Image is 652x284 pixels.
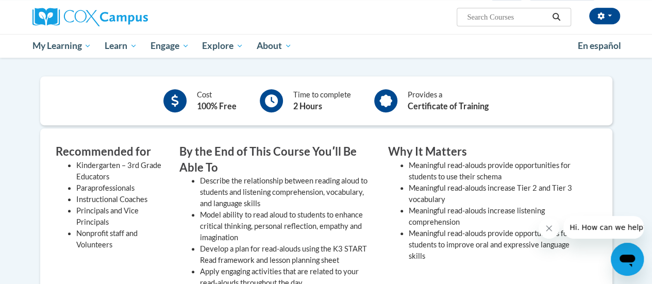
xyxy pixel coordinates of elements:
span: About [257,40,292,52]
li: Model ability to read aloud to students to enhance critical thinking, personal reflection, empath... [200,209,373,243]
a: My Learning [26,34,98,58]
li: Nonprofit staff and Volunteers [76,228,164,250]
li: Meaningful read-alouds provide opportunities for students to improve oral and expressive language... [409,228,581,262]
h3: By the End of This Course Youʹll Be Able To [179,144,373,176]
span: Engage [151,40,189,52]
a: Cox Campus [32,8,218,26]
iframe: Message from company [563,216,644,239]
div: Cost [197,89,237,112]
div: Main menu [25,34,628,58]
b: 100% Free [197,101,237,111]
a: Learn [98,34,144,58]
span: Learn [105,40,137,52]
span: En español [578,40,621,51]
b: Certificate of Training [408,101,489,111]
button: Search [548,11,564,23]
iframe: Button to launch messaging window [611,243,644,276]
h3: Recommended for [56,144,164,160]
a: About [250,34,298,58]
span: Explore [202,40,243,52]
li: Meaningful read-alouds increase listening comprehension [409,205,581,228]
li: Describe the relationship between reading aloud to students and listening comprehension, vocabula... [200,175,373,209]
li: Paraprofessionals [76,182,164,194]
button: Account Settings [589,8,620,24]
a: En español [571,35,628,57]
span: My Learning [32,40,91,52]
li: Meaningful read-alouds increase Tier 2 and Tier 3 vocabulary [409,182,581,205]
span: Hi. How can we help? [6,7,83,15]
li: Develop a plan for read-alouds using the K3 START Read framework and lesson planning sheet [200,243,373,266]
li: Kindergarten – 3rd Grade Educators [76,160,164,182]
img: Cox Campus [32,8,148,26]
b: 2 Hours [293,101,322,111]
div: Provides a [408,89,489,112]
li: Instructional Coaches [76,194,164,205]
a: Explore [195,34,250,58]
div: Time to complete [293,89,351,112]
a: Engage [144,34,196,58]
input: Search Courses [466,11,548,23]
li: Meaningful read-alouds provide opportunities for students to use their schema [409,160,581,182]
h3: Why It Matters [388,144,581,160]
li: Principals and Vice Principals [76,205,164,228]
iframe: Close message [539,218,559,239]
